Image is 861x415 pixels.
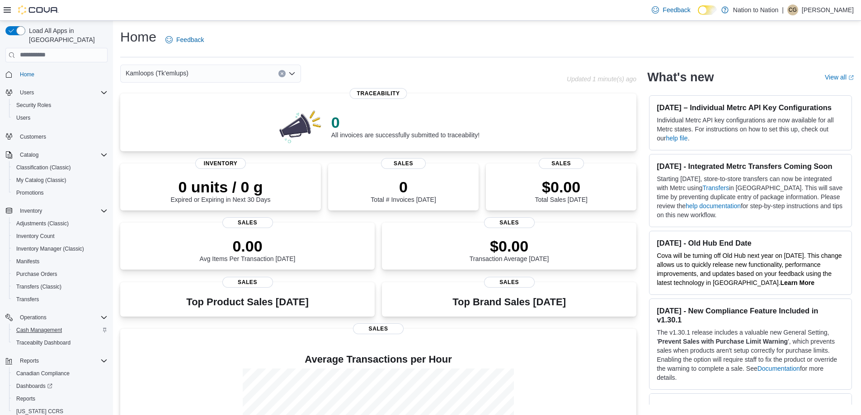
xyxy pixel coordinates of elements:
span: Traceabilty Dashboard [16,339,71,346]
h1: Home [120,28,156,46]
a: Customers [16,131,50,142]
button: Home [2,68,111,81]
span: Adjustments (Classic) [13,218,108,229]
a: Manifests [13,256,43,267]
span: Traceabilty Dashboard [13,337,108,348]
span: Inventory [20,207,42,214]
span: Dashboards [16,382,52,390]
p: 0 [331,113,480,131]
span: Inventory [16,205,108,216]
button: Catalog [16,149,42,160]
button: Reports [9,392,111,405]
div: All invoices are successfully submitted to traceability! [331,113,480,139]
button: Clear input [278,70,286,77]
span: Adjustments (Classic) [16,220,69,227]
button: Users [9,112,111,124]
span: Users [20,89,34,96]
span: Purchase Orders [13,269,108,280]
button: Transfers (Classic) [9,280,111,293]
a: Purchase Orders [13,269,61,280]
button: Operations [16,312,50,323]
span: Cash Management [16,326,62,334]
button: Traceabilty Dashboard [9,336,111,349]
button: Inventory Count [9,230,111,242]
span: Customers [20,133,46,140]
a: Adjustments (Classic) [13,218,72,229]
span: Classification (Classic) [16,164,71,171]
button: Users [2,86,111,99]
span: Inventory Count [13,231,108,242]
span: Sales [222,277,273,288]
button: Inventory Manager (Classic) [9,242,111,255]
span: Reports [16,355,108,366]
p: 0 units / 0 g [171,178,271,196]
a: Traceabilty Dashboard [13,337,74,348]
span: Cova will be turning off Old Hub next year on [DATE]. This change allows us to quickly release ne... [657,252,842,286]
span: Reports [16,395,35,402]
span: Canadian Compliance [16,370,70,377]
span: Reports [13,393,108,404]
div: Transaction Average [DATE] [470,237,549,262]
svg: External link [848,75,854,80]
span: Sales [381,158,426,169]
img: Cova [18,5,59,14]
div: Cam Gottfriedson [787,5,798,15]
p: Individual Metrc API key configurations are now available for all Metrc states. For instructions ... [657,116,844,143]
span: Operations [16,312,108,323]
div: Total Sales [DATE] [535,178,587,203]
a: help documentation [686,202,741,210]
button: Reports [2,354,111,367]
span: Reports [20,357,39,364]
span: Catalog [16,149,108,160]
button: Customers [2,130,111,143]
span: Cash Management [13,325,108,336]
button: Reports [16,355,42,366]
button: Canadian Compliance [9,367,111,380]
span: Sales [353,323,404,334]
h3: Top Product Sales [DATE] [186,297,308,308]
a: Canadian Compliance [13,368,73,379]
span: Users [13,112,108,123]
button: Cash Management [9,324,111,336]
button: Classification (Classic) [9,161,111,174]
button: Catalog [2,149,111,161]
span: Feedback [663,5,690,14]
span: My Catalog (Classic) [13,175,108,186]
span: Sales [222,217,273,228]
span: Transfers (Classic) [16,283,61,290]
a: Inventory Count [13,231,58,242]
h2: What's new [647,70,714,84]
p: 0 [371,178,436,196]
a: Transfers (Classic) [13,281,65,292]
h3: [DATE] - Integrated Metrc Transfers Coming Soon [657,162,844,171]
a: Promotions [13,187,47,198]
a: Reports [13,393,39,404]
img: 0 [277,108,324,144]
p: Nation to Nation [733,5,778,15]
span: Users [16,87,108,98]
h3: [DATE] – Individual Metrc API Key Configurations [657,103,844,112]
span: Inventory Manager (Classic) [16,245,84,252]
a: Users [13,112,34,123]
a: Learn More [781,279,814,286]
span: Security Roles [13,100,108,111]
span: Dashboards [13,381,108,392]
span: Home [16,69,108,80]
button: Inventory [2,205,111,217]
a: Documentation [757,365,800,372]
span: Sales [539,158,584,169]
span: Traceability [350,88,407,99]
span: Customers [16,131,108,142]
a: Security Roles [13,100,55,111]
p: 0.00 [200,237,296,255]
button: Security Roles [9,99,111,112]
span: [US_STATE] CCRS [16,408,63,415]
span: Catalog [20,151,38,159]
span: Users [16,114,30,121]
button: Users [16,87,38,98]
span: Inventory Count [16,233,55,240]
span: Sales [484,217,535,228]
button: Open list of options [288,70,296,77]
input: Dark Mode [698,5,717,15]
button: Purchase Orders [9,268,111,280]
